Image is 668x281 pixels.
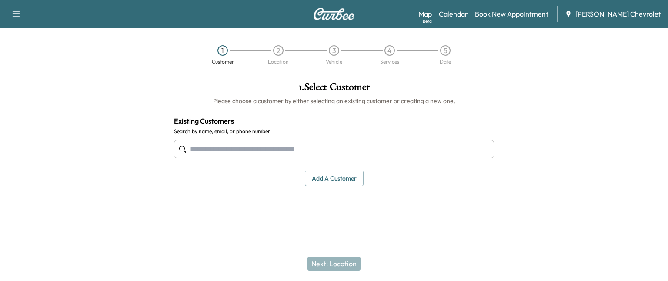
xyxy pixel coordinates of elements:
a: MapBeta [418,9,432,19]
div: Date [440,59,451,64]
label: Search by name, email, or phone number [174,128,494,135]
a: Book New Appointment [475,9,548,19]
div: 2 [273,45,284,56]
div: 1 [217,45,228,56]
h1: 1 . Select Customer [174,82,494,97]
button: Add a customer [305,171,364,187]
div: Customer [212,59,234,64]
div: Vehicle [326,59,342,64]
h6: Please choose a customer by either selecting an existing customer or creating a new one. [174,97,494,105]
div: Services [380,59,399,64]
img: Curbee Logo [313,8,355,20]
div: Beta [423,18,432,24]
div: Location [268,59,289,64]
div: 3 [329,45,339,56]
h4: Existing Customers [174,116,494,126]
div: 5 [440,45,451,56]
span: [PERSON_NAME] Chevrolet [575,9,661,19]
a: Calendar [439,9,468,19]
div: 4 [384,45,395,56]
